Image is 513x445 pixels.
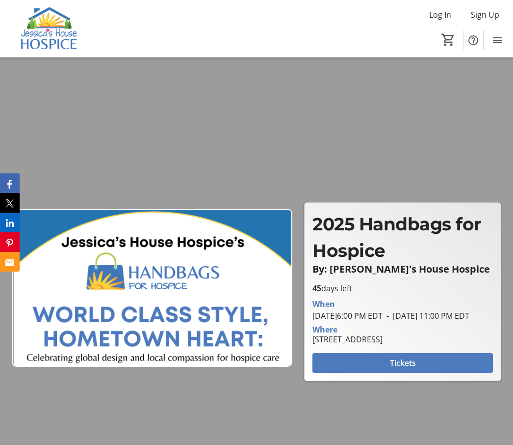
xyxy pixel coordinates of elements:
[312,264,493,275] p: By: [PERSON_NAME]'s House Hospice
[471,9,499,21] span: Sign Up
[312,334,383,345] div: [STREET_ADDRESS]
[487,30,507,50] button: Menu
[383,310,393,321] span: -
[463,30,483,50] button: Help
[312,326,337,334] div: Where
[312,298,335,310] div: When
[312,213,482,261] span: 2025 Handbags for Hospice
[312,282,493,294] p: days left
[421,7,459,23] button: Log In
[463,7,507,23] button: Sign Up
[312,283,321,294] span: 45
[429,9,451,21] span: Log In
[383,310,469,321] span: [DATE] 11:00 PM EDT
[312,310,383,321] span: [DATE] 6:00 PM EDT
[12,209,292,367] img: Campaign CTA Media Photo
[390,357,416,369] span: Tickets
[312,353,493,373] button: Tickets
[6,4,93,53] img: Jessica's House Hospice's Logo
[439,31,457,49] button: Cart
